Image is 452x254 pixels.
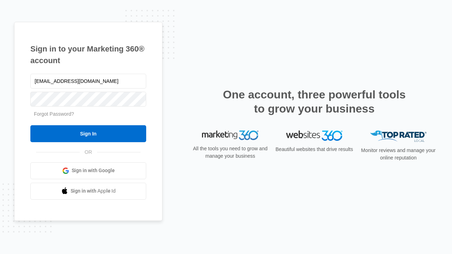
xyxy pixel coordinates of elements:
[221,87,408,116] h2: One account, three powerful tools to grow your business
[202,131,258,140] img: Marketing 360
[191,145,270,160] p: All the tools you need to grow and manage your business
[30,125,146,142] input: Sign In
[30,74,146,89] input: Email
[80,149,97,156] span: OR
[286,131,343,141] img: Websites 360
[71,187,116,195] span: Sign in with Apple Id
[72,167,115,174] span: Sign in with Google
[30,183,146,200] a: Sign in with Apple Id
[370,131,427,142] img: Top Rated Local
[30,43,146,66] h1: Sign in to your Marketing 360® account
[30,162,146,179] a: Sign in with Google
[275,146,354,153] p: Beautiful websites that drive results
[359,147,438,162] p: Monitor reviews and manage your online reputation
[34,111,74,117] a: Forgot Password?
